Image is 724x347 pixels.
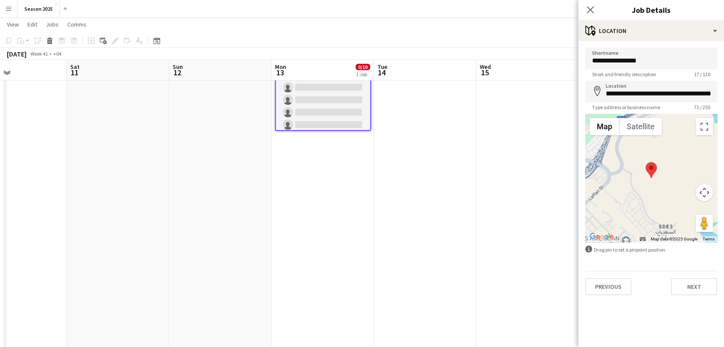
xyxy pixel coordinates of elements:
button: Drag Pegman onto the map to open Street View [696,215,713,232]
h3: Job Details [578,4,724,15]
span: Wed [480,63,491,71]
app-card-role: Transport Specialists0/806:00-18:00 (12h) [276,42,370,158]
span: Short and friendly description [585,71,663,77]
span: Mon [275,63,286,71]
button: Toggle fullscreen view [696,118,713,135]
span: Map data ©2025 Google [651,237,697,241]
span: Week 41 [28,50,50,57]
div: Drag pin to set a pinpoint position [585,246,717,254]
span: View [7,21,19,28]
a: Open this area in Google Maps (opens a new window) [587,231,616,242]
div: 1 Job [356,71,370,77]
button: Previous [585,278,631,295]
span: 0/10 [356,64,370,70]
span: 12 [171,68,183,77]
span: Tue [377,63,387,71]
span: Sun [173,63,183,71]
span: Sat [70,63,80,71]
button: Map camera controls [696,184,713,201]
a: Jobs [42,19,62,30]
div: +04 [53,50,61,57]
span: Type address or business name [585,104,667,110]
a: View [3,19,22,30]
div: Location [578,21,724,41]
span: Comms [67,21,87,28]
span: 14 [376,68,387,77]
span: Jobs [46,21,59,28]
a: Terms (opens in new tab) [703,237,715,241]
img: Google [587,231,616,242]
span: 11 [69,68,80,77]
a: Edit [24,19,41,30]
button: Show satellite imagery [619,118,662,135]
button: Season 2025 [18,0,60,17]
span: 17 / 120 [687,71,717,77]
button: Keyboard shortcuts [640,236,646,242]
span: Edit [27,21,37,28]
a: Comms [64,19,90,30]
div: [DATE] [7,50,27,58]
button: Show street map [589,118,619,135]
button: Next [671,278,717,295]
span: 13 [274,68,286,77]
span: 15 [479,68,491,77]
span: 71 / 255 [687,104,717,110]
